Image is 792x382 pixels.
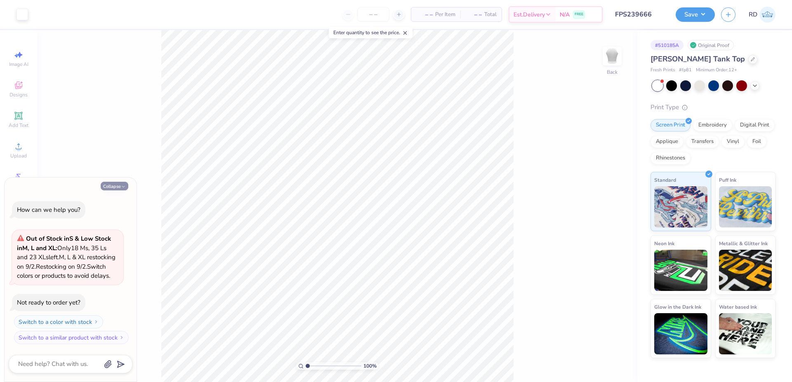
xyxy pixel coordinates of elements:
div: Not ready to order yet? [17,298,80,307]
div: Vinyl [721,136,745,148]
span: Minimum Order: 12 + [696,67,737,74]
button: Switch to a color with stock [14,315,103,328]
span: N/A [560,10,570,19]
span: Designs [9,91,28,98]
span: Puff Ink [719,176,736,184]
span: Water based Ink [719,302,757,311]
span: Per Item [435,10,455,19]
img: Puff Ink [719,186,772,227]
div: Screen Print [651,119,691,131]
span: Metallic & Glitter Ink [719,239,768,248]
div: Rhinestones [651,152,691,164]
span: Est. Delivery [514,10,545,19]
button: Collapse [101,182,128,190]
img: Switch to a similar product with stock [119,335,124,340]
div: # 510185A [651,40,684,50]
span: # fp81 [679,67,692,74]
span: Image AI [9,61,28,68]
img: Water based Ink [719,313,772,354]
div: Back [607,68,618,76]
span: Fresh Prints [651,67,675,74]
div: Foil [747,136,766,148]
span: Total [484,10,497,19]
span: 100 % [363,362,377,370]
strong: & Low Stock in M, L and XL : [17,234,111,252]
a: RD [749,7,775,23]
div: Transfers [686,136,719,148]
input: – – [357,7,389,22]
input: Untitled Design [609,6,669,23]
img: Rommel Del Rosario [759,7,775,23]
span: – – [465,10,482,19]
span: Only 18 Ms, 35 Ls and 23 XLs left. M, L & XL restocking on 9/2. Restocking on 9/2. Switch colors ... [17,234,115,280]
span: Add Text [9,122,28,129]
div: Print Type [651,103,775,112]
span: [PERSON_NAME] Tank Top [651,54,745,64]
span: Standard [654,176,676,184]
button: Save [676,7,715,22]
img: Back [604,48,620,64]
div: Applique [651,136,684,148]
div: Embroidery [693,119,732,131]
img: Metallic & Glitter Ink [719,250,772,291]
img: Glow in the Dark Ink [654,313,707,354]
div: Enter quantity to see the price. [329,27,412,38]
span: RD [749,10,757,19]
span: Upload [10,152,27,159]
div: How can we help you? [17,206,80,214]
div: Digital Print [735,119,775,131]
div: Original Proof [688,40,734,50]
span: Neon Ink [654,239,674,248]
span: FREE [575,12,583,17]
span: – – [416,10,433,19]
button: Switch to a similar product with stock [14,331,129,344]
strong: Out of Stock in S [26,234,75,243]
img: Standard [654,186,707,227]
img: Neon Ink [654,250,707,291]
img: Switch to a color with stock [94,319,99,324]
span: Glow in the Dark Ink [654,302,701,311]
